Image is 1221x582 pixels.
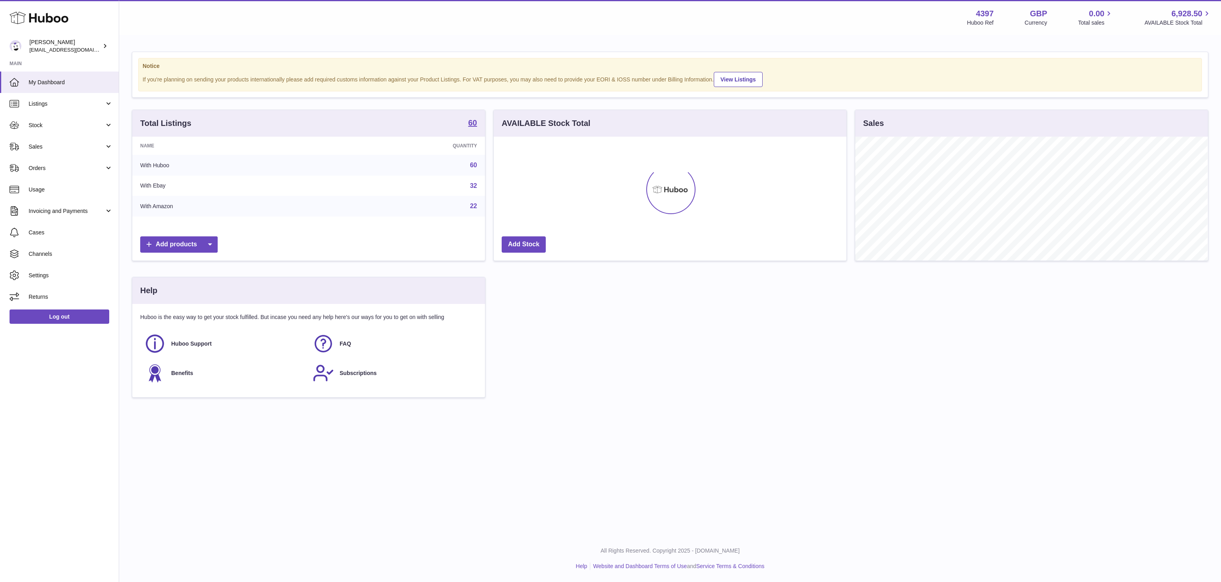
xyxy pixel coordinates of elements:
[593,563,687,569] a: Website and Dashboard Terms of Use
[29,207,104,215] span: Invoicing and Payments
[29,46,117,53] span: [EMAIL_ADDRESS][DOMAIN_NAME]
[140,313,477,321] p: Huboo is the easy way to get your stock fulfilled. But incase you need any help here's our ways f...
[29,229,113,236] span: Cases
[1025,19,1047,27] div: Currency
[132,176,325,196] td: With Ebay
[29,186,113,193] span: Usage
[590,563,764,570] li: and
[29,79,113,86] span: My Dashboard
[325,137,485,155] th: Quantity
[143,62,1198,70] strong: Notice
[29,164,104,172] span: Orders
[29,250,113,258] span: Channels
[1171,8,1202,19] span: 6,928.50
[143,71,1198,87] div: If you're planning on sending your products internationally please add required customs informati...
[468,119,477,128] a: 60
[976,8,994,19] strong: 4397
[1078,8,1113,27] a: 0.00 Total sales
[29,39,101,54] div: [PERSON_NAME]
[29,272,113,279] span: Settings
[29,293,113,301] span: Returns
[313,362,473,384] a: Subscriptions
[1089,8,1105,19] span: 0.00
[171,369,193,377] span: Benefits
[340,340,351,348] span: FAQ
[696,563,765,569] a: Service Terms & Conditions
[140,285,157,296] h3: Help
[140,118,191,129] h3: Total Listings
[967,19,994,27] div: Huboo Ref
[340,369,377,377] span: Subscriptions
[126,547,1215,555] p: All Rights Reserved. Copyright 2025 - [DOMAIN_NAME]
[171,340,212,348] span: Huboo Support
[714,72,763,87] a: View Listings
[470,182,477,189] a: 32
[132,196,325,217] td: With Amazon
[502,118,590,129] h3: AVAILABLE Stock Total
[132,155,325,176] td: With Huboo
[502,236,546,253] a: Add Stock
[470,203,477,209] a: 22
[29,122,104,129] span: Stock
[468,119,477,127] strong: 60
[29,100,104,108] span: Listings
[1030,8,1047,19] strong: GBP
[144,333,305,354] a: Huboo Support
[29,143,104,151] span: Sales
[140,236,218,253] a: Add products
[10,40,21,52] img: drumnnbass@gmail.com
[1078,19,1113,27] span: Total sales
[313,333,473,354] a: FAQ
[1144,19,1211,27] span: AVAILABLE Stock Total
[470,162,477,168] a: 60
[1144,8,1211,27] a: 6,928.50 AVAILABLE Stock Total
[10,309,109,324] a: Log out
[863,118,884,129] h3: Sales
[132,137,325,155] th: Name
[576,563,587,569] a: Help
[144,362,305,384] a: Benefits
